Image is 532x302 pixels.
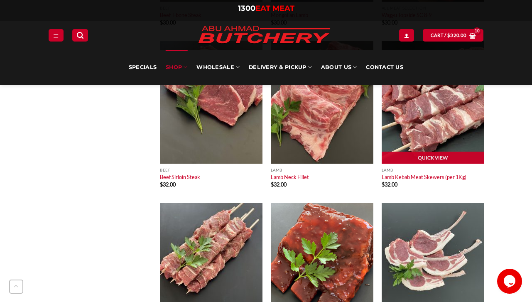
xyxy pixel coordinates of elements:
a: Wholesale [196,50,240,85]
a: View cart [423,29,483,41]
a: Beef Sirloin Steak [160,174,200,180]
a: Search [72,29,88,41]
a: Delivery & Pickup [249,50,312,85]
a: 1300EAT MEAT [238,4,294,13]
img: Lamb-Kebab-Meat-Skewers (per 1Kg) [382,41,484,164]
bdi: 32.00 [271,181,287,188]
img: Lamb Neck Fillet [271,41,373,164]
p: Lamb [382,168,484,172]
a: Login [399,29,414,41]
a: SHOP [166,50,187,85]
a: Lamb Kebab Meat Skewers (per 1Kg) [382,174,466,180]
span: $ [382,181,385,188]
img: Beef Sirloin Steak [160,41,262,164]
span: $ [160,181,163,188]
a: Specials [129,50,157,85]
p: Beef [160,168,262,172]
a: Contact Us [366,50,403,85]
button: Go to top [9,280,23,294]
span: Cart / [431,32,467,39]
span: $ [271,181,274,188]
span: EAT MEAT [255,4,294,13]
bdi: 32.00 [382,181,397,188]
a: About Us [321,50,357,85]
span: $ [447,32,450,39]
a: Quick View [382,152,484,164]
span: 1300 [238,4,255,13]
a: Menu [49,29,64,41]
iframe: chat widget [497,269,524,294]
bdi: 320.00 [447,32,466,38]
p: Lamb [271,168,373,172]
img: Abu Ahmad Butchery [191,21,337,50]
bdi: 32.00 [160,181,176,188]
a: Lamb Neck Fillet [271,174,309,180]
